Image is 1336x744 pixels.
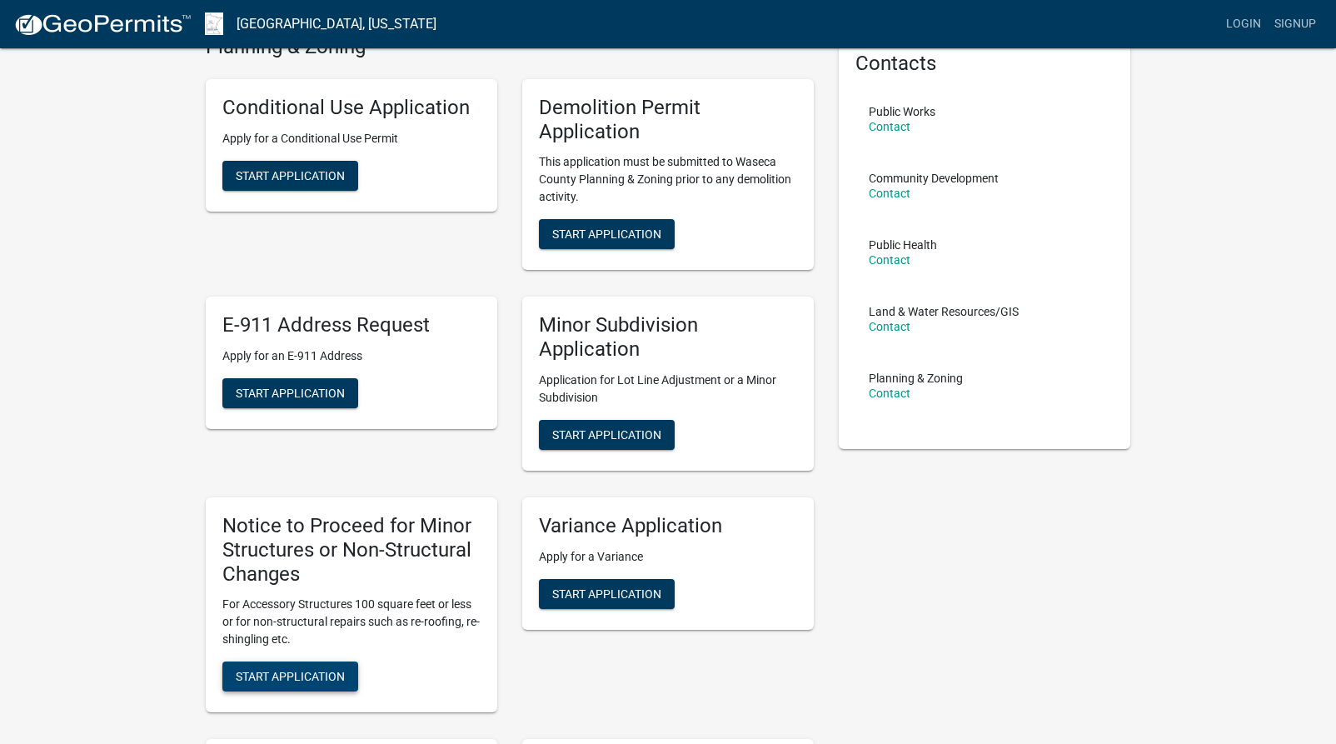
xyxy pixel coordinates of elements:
[236,387,345,400] span: Start Application
[539,420,675,450] button: Start Application
[539,548,797,566] p: Apply for a Variance
[869,387,910,400] a: Contact
[869,106,935,117] p: Public Works
[236,670,345,683] span: Start Application
[869,306,1019,317] p: Land & Water Resources/GIS
[222,662,358,692] button: Start Application
[222,130,481,147] p: Apply for a Conditional Use Permit
[539,96,797,144] h5: Demolition Permit Application
[222,96,481,120] h5: Conditional Use Application
[1268,8,1323,40] a: Signup
[222,161,358,191] button: Start Application
[237,10,436,38] a: [GEOGRAPHIC_DATA], [US_STATE]
[539,514,797,538] h5: Variance Application
[869,253,910,267] a: Contact
[539,579,675,609] button: Start Application
[869,372,963,384] p: Planning & Zoning
[855,52,1114,76] h5: Contacts
[222,514,481,586] h5: Notice to Proceed for Minor Structures or Non-Structural Changes
[869,120,910,133] a: Contact
[205,12,223,35] img: Waseca County, Minnesota
[236,168,345,182] span: Start Application
[222,596,481,648] p: For Accessory Structures 100 square feet or less or for non-structural repairs such as re-roofing...
[539,372,797,407] p: Application for Lot Line Adjustment or a Minor Subdivision
[552,227,661,241] span: Start Application
[222,347,481,365] p: Apply for an E-911 Address
[222,313,481,337] h5: E-911 Address Request
[539,153,797,206] p: This application must be submitted to Waseca County Planning & Zoning prior to any demolition act...
[869,320,910,333] a: Contact
[552,587,661,600] span: Start Application
[222,378,358,408] button: Start Application
[869,187,910,200] a: Contact
[552,427,661,441] span: Start Application
[539,219,675,249] button: Start Application
[869,172,999,184] p: Community Development
[1219,8,1268,40] a: Login
[539,313,797,362] h5: Minor Subdivision Application
[869,239,937,251] p: Public Health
